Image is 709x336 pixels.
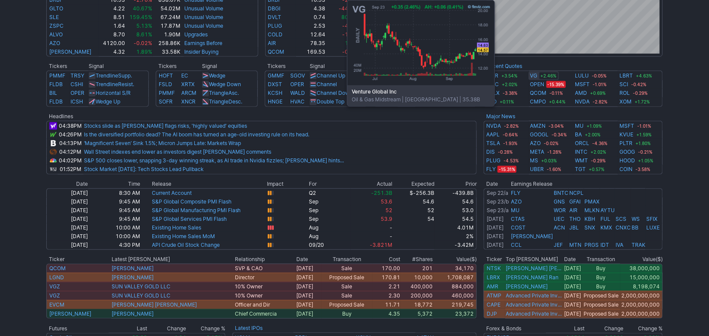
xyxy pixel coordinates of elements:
[554,198,565,205] a: GNS
[153,22,181,30] td: 17.87M
[506,301,562,308] a: Advanced Private Investimentos Inova Simples (I.S.)
[209,81,241,87] a: Wedge Down
[393,197,435,206] td: 54.6
[600,224,612,231] a: KMX
[96,81,134,87] a: TrendlineResist.
[569,207,577,213] a: AIR
[635,140,652,147] span: +1.80%
[546,149,563,155] span: -1.28%
[540,157,558,164] span: +0.03%
[49,301,64,308] a: EVCM
[530,97,546,106] a: CMPO
[511,216,525,222] a: CTAS
[99,39,125,48] td: 4120.00
[228,90,239,96] span: Asc.
[71,90,84,96] a: OPER
[296,22,326,30] td: 2.53
[487,198,509,205] a: Sep 23/b
[486,63,522,69] b: Recent Quotes
[546,166,563,173] span: -1.60%
[181,98,196,105] a: XNCR
[511,207,520,213] a: MU
[591,98,609,105] span: -2.82%
[112,301,197,308] a: [PERSON_NAME] [PERSON_NAME]
[620,156,635,165] a: HOOD
[268,48,285,55] a: QCOM
[267,180,309,188] th: Impact
[184,31,208,38] a: Upgrades
[484,180,510,188] th: Date
[49,90,57,96] a: BIL
[209,98,242,105] a: TriangleDesc.
[435,180,477,188] th: Prior
[112,274,154,281] a: [PERSON_NAME]
[486,156,500,165] a: PLUG
[569,216,581,222] a: THO
[129,14,152,20] span: 159.45%
[296,48,326,57] td: 169.53
[636,123,653,129] span: -1.01%
[152,242,220,248] a: API Crude Oil Stock Change
[152,207,241,213] a: S&P Global Manufacturing PMI Flash
[530,130,549,139] a: GOOGL
[546,81,566,88] span: -15.39%
[136,48,152,55] span: 1.89%
[511,190,520,196] a: FLY
[554,224,565,231] a: ACN
[569,198,581,205] a: GFAI
[136,23,152,29] span: 5.13%
[351,180,393,188] th: Actual
[630,81,648,88] span: -0.42%
[133,5,152,12] span: 40.67%
[487,265,501,271] a: NTSK
[71,72,84,79] a: TRSY
[575,139,589,148] a: ORCL
[503,123,520,129] span: -2.82%
[600,216,610,222] a: FUL
[84,149,271,155] a: Wall Street indexes end lower as investors digest [PERSON_NAME] comments
[530,89,547,97] a: QCOM
[497,166,517,173] span: -15.31%
[554,216,565,222] a: UEC
[268,81,282,87] a: DXST
[99,30,125,39] td: 8.70
[153,39,181,48] td: 258.86K
[575,165,586,174] a: TGT
[511,242,522,248] a: CCL
[290,72,305,79] a: SGOV
[554,242,563,248] a: JEF
[309,197,351,206] td: Sep
[484,197,510,206] td: Before Market Open
[591,140,609,147] span: -4.36%
[575,80,590,89] a: MSFT
[486,113,515,120] b: Major News
[500,72,519,79] span: +3.54%
[58,121,83,130] td: 04:38PM
[575,97,590,106] a: NVDA
[620,122,635,130] a: MSFT
[152,233,215,239] a: Existing Home Sales MoM
[590,72,608,79] span: -0.05%
[506,292,562,299] a: Advanced Private Investimentos Inova Simples (I.S.)
[296,4,326,13] td: 4.38
[584,216,595,222] a: KBH
[487,274,500,281] a: LBRX
[620,97,632,106] a: XOM
[268,40,276,46] a: AIR
[296,39,326,48] td: 78.35
[486,148,495,156] a: DIS
[393,206,435,215] td: 52
[435,188,477,197] td: -439.8B
[184,23,223,29] a: Unusual Volume
[46,197,88,206] td: [DATE]
[181,72,188,79] a: EC
[99,4,125,13] td: 4.22
[501,90,519,97] span: -3.38%
[352,88,490,96] b: Venture Global Inc
[506,274,558,281] a: [PERSON_NAME] Ran
[530,139,541,148] a: AZO
[96,90,131,96] a: Horizontal S/R
[620,139,633,148] a: PLTR
[435,206,477,215] td: 53.0
[620,80,629,89] a: SCI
